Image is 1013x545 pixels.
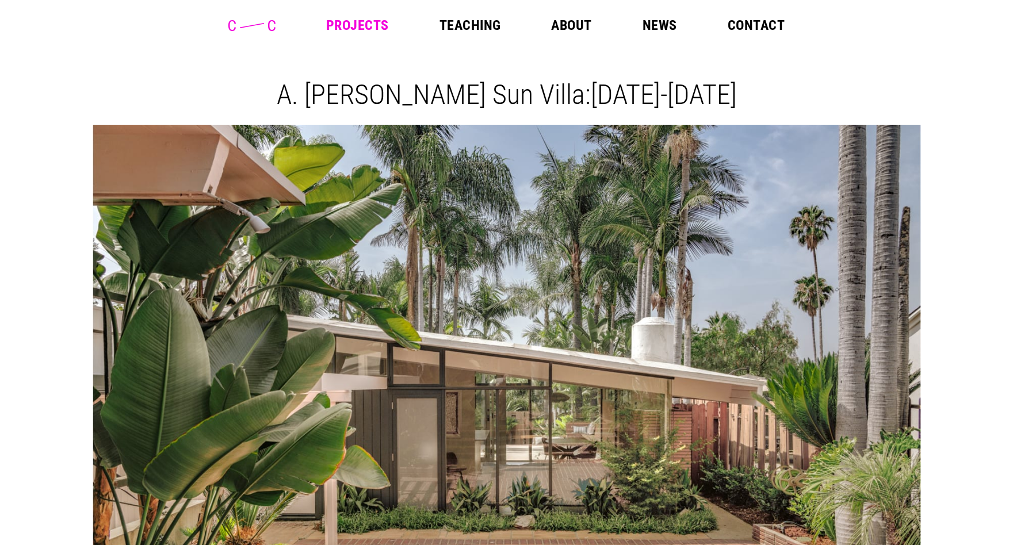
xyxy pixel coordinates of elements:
h1: A. [PERSON_NAME] Sun Villa:[DATE]-[DATE] [102,78,912,111]
a: Projects [326,18,389,32]
a: Contact [728,18,785,32]
a: News [643,18,677,32]
a: Teaching [439,18,501,32]
a: About [551,18,591,32]
nav: Main Menu [326,18,785,32]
